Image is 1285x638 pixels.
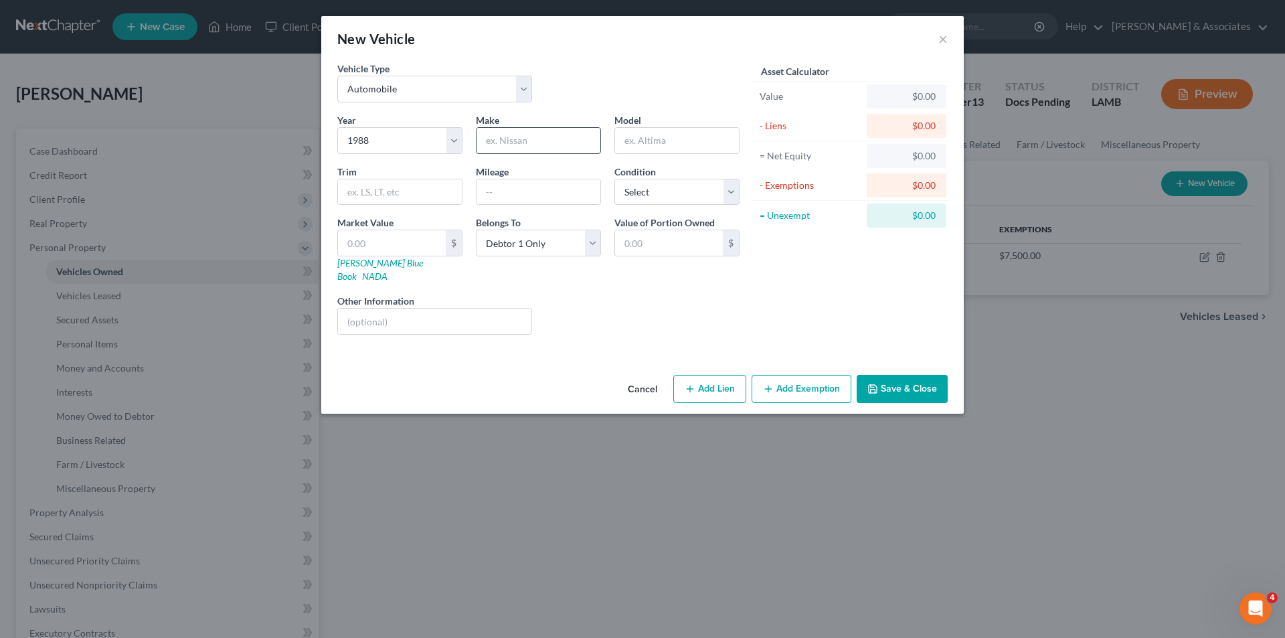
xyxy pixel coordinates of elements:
div: $0.00 [877,90,936,103]
div: New Vehicle [337,29,415,48]
label: Condition [614,165,656,179]
label: Trim [337,165,357,179]
label: Model [614,113,641,127]
button: Add Lien [673,375,746,403]
label: Vehicle Type [337,62,390,76]
label: Year [337,113,356,127]
div: $ [723,230,739,256]
input: -- [477,179,600,205]
a: [PERSON_NAME] Blue Book [337,257,423,282]
label: Value of Portion Owned [614,216,715,230]
button: Save & Close [857,375,948,403]
input: 0.00 [338,230,446,256]
iframe: Intercom live chat [1239,592,1272,625]
label: Mileage [476,165,509,179]
button: Cancel [617,376,668,403]
span: Make [476,114,499,126]
div: $0.00 [877,179,936,192]
input: 0.00 [615,230,723,256]
div: $0.00 [877,119,936,133]
label: Asset Calculator [761,64,829,78]
span: 4 [1267,592,1278,603]
div: - Liens [760,119,861,133]
div: $ [446,230,462,256]
label: Other Information [337,294,414,308]
input: ex. Altima [615,128,739,153]
input: (optional) [338,309,531,334]
input: ex. Nissan [477,128,600,153]
label: Market Value [337,216,394,230]
div: = Net Equity [760,149,861,163]
div: - Exemptions [760,179,861,192]
span: Belongs To [476,217,521,228]
a: NADA [362,270,388,282]
button: × [938,31,948,47]
div: = Unexempt [760,209,861,222]
div: Value [760,90,861,103]
input: ex. LS, LT, etc [338,179,462,205]
div: $0.00 [877,209,936,222]
div: $0.00 [877,149,936,163]
button: Add Exemption [752,375,851,403]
